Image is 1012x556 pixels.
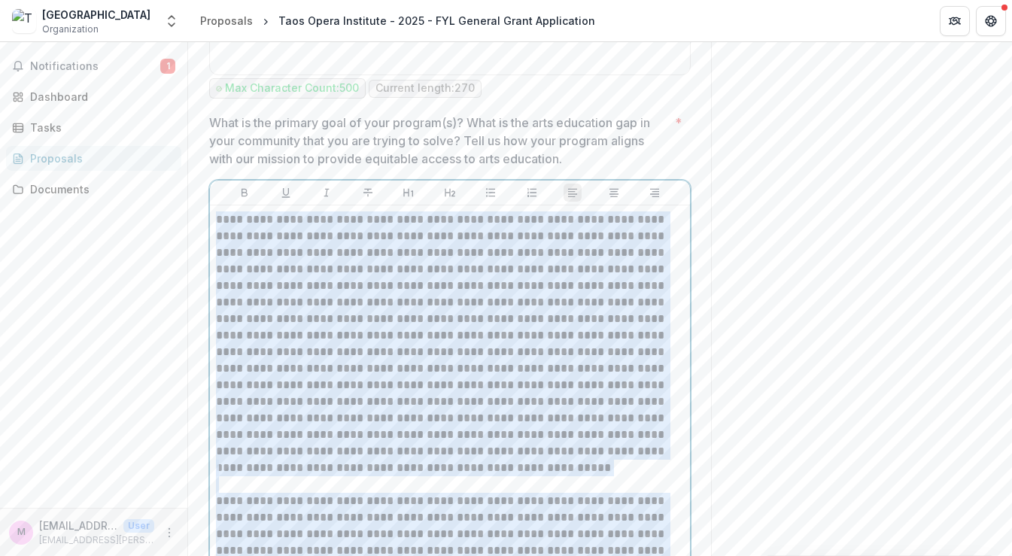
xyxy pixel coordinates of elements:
div: Proposals [30,150,169,166]
span: Notifications [30,60,160,73]
p: Max Character Count: 500 [225,82,359,95]
span: 1 [160,59,175,74]
button: Bullet List [482,184,500,202]
button: Italicize [318,184,336,202]
button: Heading 1 [400,184,418,202]
button: Align Left [564,184,582,202]
button: Bold [236,184,254,202]
img: Taos Opera Institute [12,9,36,33]
p: What is the primary goal of your program(s)? What is the arts education gap in your community tha... [209,114,669,168]
div: Documents [30,181,169,197]
a: Proposals [194,10,259,32]
button: Underline [277,184,295,202]
nav: breadcrumb [194,10,601,32]
button: Partners [940,6,970,36]
button: Heading 2 [441,184,459,202]
button: Align Right [646,184,664,202]
p: Current length: 270 [375,82,475,95]
p: [EMAIL_ADDRESS][PERSON_NAME][DOMAIN_NAME] [39,533,154,547]
button: Strike [359,184,377,202]
span: Organization [42,23,99,36]
button: More [160,524,178,542]
div: Taos Opera Institute - 2025 - FYL General Grant Application [278,13,595,29]
p: User [123,519,154,533]
div: mark.craig@taosoi.org [17,527,26,537]
button: Get Help [976,6,1006,36]
div: [GEOGRAPHIC_DATA] [42,7,150,23]
button: Ordered List [523,184,541,202]
div: Tasks [30,120,169,135]
a: Documents [6,177,181,202]
a: Tasks [6,115,181,140]
a: Dashboard [6,84,181,109]
a: Proposals [6,146,181,171]
div: Proposals [200,13,253,29]
button: Notifications1 [6,54,181,78]
button: Align Center [605,184,623,202]
button: Open entity switcher [161,6,182,36]
p: [EMAIL_ADDRESS][PERSON_NAME][DOMAIN_NAME] [39,518,117,533]
div: Dashboard [30,89,169,105]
